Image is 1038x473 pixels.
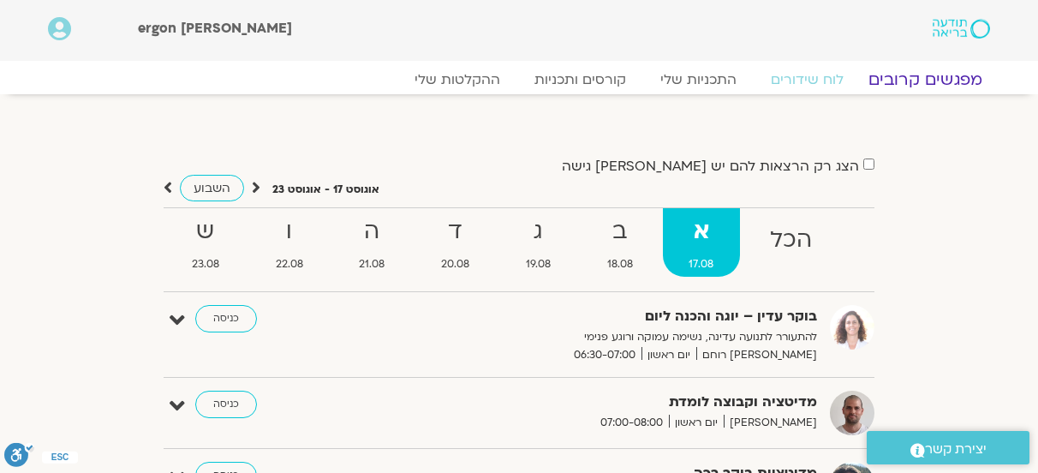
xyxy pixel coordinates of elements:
a: קורסים ותכניות [517,71,643,88]
a: ב18.08 [581,208,659,277]
a: א17.08 [663,208,741,277]
a: ג19.08 [499,208,577,277]
nav: Menu [48,71,990,88]
span: 22.08 [249,255,330,273]
a: ההקלטות שלי [397,71,517,88]
strong: ג [499,213,577,251]
span: 20.08 [415,255,496,273]
strong: ד [415,213,496,251]
span: [PERSON_NAME] ergon [138,19,292,38]
a: ד20.08 [415,208,496,277]
a: כניסה [195,305,257,332]
span: יום ראשון [669,414,724,432]
span: יצירת קשר [925,438,987,461]
strong: ו [249,213,330,251]
strong: ש [165,213,246,251]
strong: א [663,213,741,251]
a: השבוע [180,175,244,201]
a: יצירת קשר [867,431,1029,464]
a: מפגשים קרובים [848,69,1003,90]
strong: ה [333,213,412,251]
strong: הכל [743,221,838,260]
span: 17.08 [663,255,741,273]
span: 19.08 [499,255,577,273]
span: 07:00-08:00 [594,414,669,432]
strong: ב [581,213,659,251]
span: [PERSON_NAME] [724,414,817,432]
strong: בוקר עדין – יוגה והכנה ליום [397,305,817,328]
span: 06:30-07:00 [568,346,641,364]
p: להתעורר לתנועה עדינה, נשימה עמוקה ורוגע פנימי [397,328,817,346]
label: הצג רק הרצאות להם יש [PERSON_NAME] גישה [562,159,859,174]
span: השבוע [194,180,230,196]
span: 21.08 [333,255,412,273]
a: ה21.08 [333,208,412,277]
span: יום ראשון [641,346,696,364]
p: אוגוסט 17 - אוגוסט 23 [272,181,379,199]
span: 23.08 [165,255,246,273]
span: 18.08 [581,255,659,273]
a: ש23.08 [165,208,246,277]
span: [PERSON_NAME] רוחם [696,346,817,364]
a: לוח שידורים [754,71,861,88]
a: כניסה [195,391,257,418]
a: ו22.08 [249,208,330,277]
strong: מדיטציה וקבוצה לומדת [397,391,817,414]
a: התכניות שלי [643,71,754,88]
a: הכל [743,208,838,277]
